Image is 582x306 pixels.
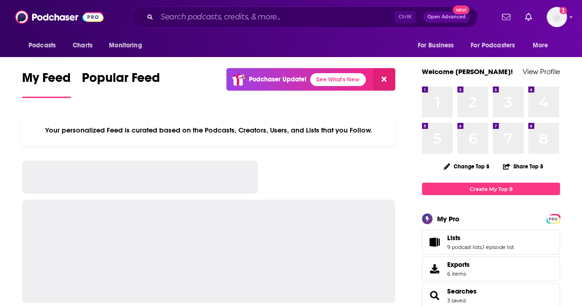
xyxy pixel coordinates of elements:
a: 9 podcast lists [447,244,482,250]
span: For Podcasters [471,39,515,52]
a: Popular Feed [82,70,160,98]
span: Podcasts [29,39,56,52]
div: My Pro [437,214,460,223]
span: Open Advanced [427,15,466,19]
button: Share Top 8 [502,157,544,175]
div: Search podcasts, credits, & more... [132,6,478,28]
a: Welcome [PERSON_NAME]! [422,67,513,76]
button: open menu [526,37,560,54]
button: open menu [103,37,154,54]
a: See What's New [310,73,366,86]
a: Searches [425,289,444,302]
span: Lists [447,234,461,242]
span: 6 items [447,271,470,277]
a: Create My Top 8 [422,183,560,195]
span: My Feed [22,70,71,91]
span: Exports [425,262,444,275]
span: New [453,6,469,14]
span: Exports [447,260,470,269]
a: My Feed [22,70,71,98]
a: 3 saved [447,297,466,304]
a: Lists [425,236,444,248]
img: Podchaser - Follow, Share and Rate Podcasts [15,8,104,26]
span: Lists [422,230,560,254]
input: Search podcasts, credits, & more... [157,10,394,24]
a: Show notifications dropdown [521,9,536,25]
a: PRO [547,215,559,222]
a: Searches [447,287,477,295]
a: Exports [422,256,560,281]
span: More [533,39,548,52]
a: Show notifications dropdown [498,9,514,25]
a: View Profile [523,67,560,76]
button: open menu [411,37,465,54]
p: Podchaser Update! [249,75,306,83]
button: open menu [465,37,528,54]
span: , [482,244,483,250]
span: Charts [73,39,92,52]
button: Open AdvancedNew [423,12,470,23]
svg: Add a profile image [559,7,567,14]
img: User Profile [547,7,567,27]
a: 1 episode list [483,244,514,250]
span: Logged in as gabrielle.gantz [547,7,567,27]
button: open menu [22,37,68,54]
a: Lists [447,234,514,242]
span: For Business [417,39,454,52]
button: Show profile menu [547,7,567,27]
span: Monitoring [109,39,142,52]
a: Charts [67,37,98,54]
button: Change Top 8 [438,161,495,172]
div: Your personalized Feed is curated based on the Podcasts, Creators, Users, and Lists that you Follow. [22,115,395,146]
span: Popular Feed [82,70,160,91]
span: Ctrl K [394,11,416,23]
